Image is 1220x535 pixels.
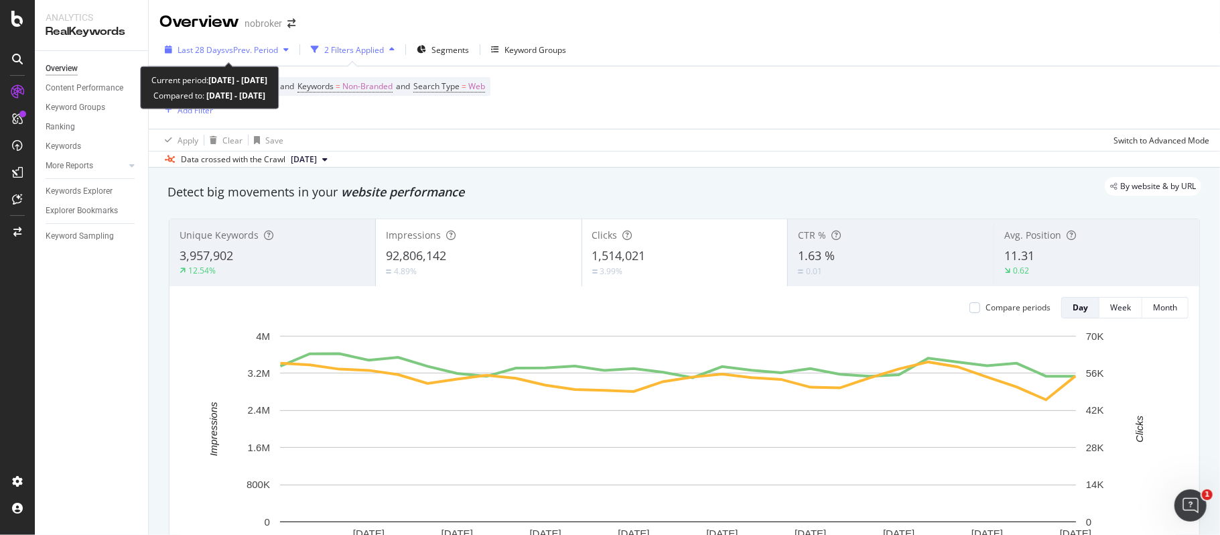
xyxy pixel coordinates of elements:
[1004,247,1034,263] span: 11.31
[46,139,81,154] div: Keywords
[46,24,137,40] div: RealKeywords
[151,72,267,88] div: Current period:
[248,367,270,379] text: 3.2M
[592,270,598,274] img: Equal
[1086,331,1104,342] text: 70K
[46,120,139,134] a: Ranking
[1153,302,1177,313] div: Month
[1086,405,1104,416] text: 42K
[245,17,282,30] div: nobroker
[504,44,566,56] div: Keyword Groups
[46,159,125,173] a: More Reports
[222,135,243,146] div: Clear
[248,442,270,453] text: 1.6M
[46,120,75,134] div: Ranking
[324,44,384,56] div: 2 Filters Applied
[46,204,118,218] div: Explorer Bookmarks
[806,265,822,277] div: 0.01
[285,152,333,168] button: [DATE]
[297,80,334,92] span: Keywords
[1086,516,1091,528] text: 0
[386,270,391,274] img: Equal
[1113,135,1209,146] div: Switch to Advanced Mode
[592,247,646,263] span: 1,514,021
[600,265,623,277] div: 3.99%
[1004,229,1061,241] span: Avg. Position
[159,102,213,118] button: Add Filter
[486,39,571,60] button: Keyword Groups
[1086,442,1104,453] text: 28K
[1134,415,1145,442] text: Clicks
[394,265,417,277] div: 4.89%
[798,270,803,274] img: Equal
[396,80,410,92] span: and
[468,77,485,96] span: Web
[46,101,139,115] a: Keyword Groups
[178,135,198,146] div: Apply
[291,154,317,166] span: 2024 Jan. 1st
[1073,302,1088,313] div: Day
[342,77,393,96] span: Non-Branded
[46,159,93,173] div: More Reports
[180,229,259,241] span: Unique Keywords
[159,11,239,34] div: Overview
[1086,479,1104,490] text: 14K
[1099,297,1142,318] button: Week
[986,302,1050,313] div: Compare periods
[247,479,270,490] text: 800K
[153,88,265,103] div: Compared to:
[46,101,105,115] div: Keyword Groups
[265,516,270,528] text: 0
[180,247,233,263] span: 3,957,902
[1110,302,1131,313] div: Week
[411,39,474,60] button: Segments
[46,139,139,154] a: Keywords
[306,39,400,60] button: 2 Filters Applied
[413,80,460,92] span: Search Type
[798,229,826,241] span: CTR %
[46,229,114,243] div: Keyword Sampling
[287,19,295,28] div: arrow-right-arrow-left
[188,265,216,276] div: 12.54%
[1105,177,1201,196] div: legacy label
[46,62,139,76] a: Overview
[159,39,294,60] button: Last 28 DaysvsPrev. Period
[159,129,198,151] button: Apply
[1061,297,1099,318] button: Day
[46,204,139,218] a: Explorer Bookmarks
[178,105,213,116] div: Add Filter
[336,80,340,92] span: =
[225,44,278,56] span: vs Prev. Period
[1202,489,1213,500] span: 1
[208,402,219,456] text: Impressions
[256,331,270,342] text: 4M
[1142,297,1189,318] button: Month
[1108,129,1209,151] button: Switch to Advanced Mode
[46,81,139,95] a: Content Performance
[386,229,441,241] span: Impressions
[431,44,469,56] span: Segments
[249,129,283,151] button: Save
[592,229,618,241] span: Clicks
[46,11,137,24] div: Analytics
[46,229,139,243] a: Keyword Sampling
[46,81,123,95] div: Content Performance
[1086,367,1104,379] text: 56K
[798,247,835,263] span: 1.63 %
[204,90,265,101] b: [DATE] - [DATE]
[181,154,285,166] div: Data crossed with the Crawl
[265,135,283,146] div: Save
[46,184,113,198] div: Keywords Explorer
[208,74,267,86] b: [DATE] - [DATE]
[46,184,139,198] a: Keywords Explorer
[248,405,270,416] text: 2.4M
[280,80,294,92] span: and
[1013,265,1029,276] div: 0.62
[204,129,243,151] button: Clear
[46,62,78,76] div: Overview
[462,80,466,92] span: =
[1174,489,1207,522] iframe: Intercom live chat
[386,247,446,263] span: 92,806,142
[1120,182,1196,190] span: By website & by URL
[178,44,225,56] span: Last 28 Days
